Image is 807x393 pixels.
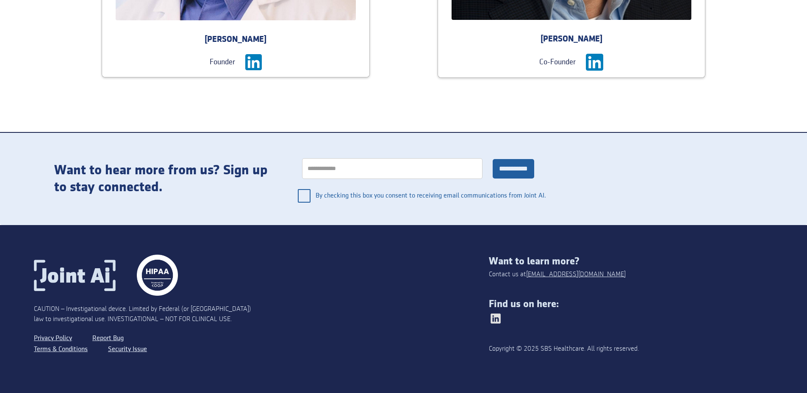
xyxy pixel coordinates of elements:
div: Co-Founder [539,56,576,68]
div: Contact us at [489,269,626,280]
div: CAUTION – Investigational device. Limited by Federal (or [GEOGRAPHIC_DATA]) law to investigationa... [34,304,261,324]
div: Want to hear more from us? Sign up to stay connected. [54,162,272,196]
div: Find us on here: [489,298,773,310]
div: Founder [210,56,235,68]
form: general interest [289,150,547,208]
a: Security Issue [108,344,147,355]
a: Report Bug [92,333,124,344]
a: Terms & Conditions [34,344,88,355]
a: [EMAIL_ADDRESS][DOMAIN_NAME] [526,269,626,280]
div: [PERSON_NAME] [438,33,705,45]
a: Privacy Policy [34,333,72,344]
span: By checking this box you consent to receiving email communications from Joint AI. [316,186,547,206]
div: Copyright © 2025 SBS Healthcare. All rights reserved. [489,344,716,354]
div: Want to learn more? [489,256,773,267]
div: [PERSON_NAME] [102,34,369,46]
